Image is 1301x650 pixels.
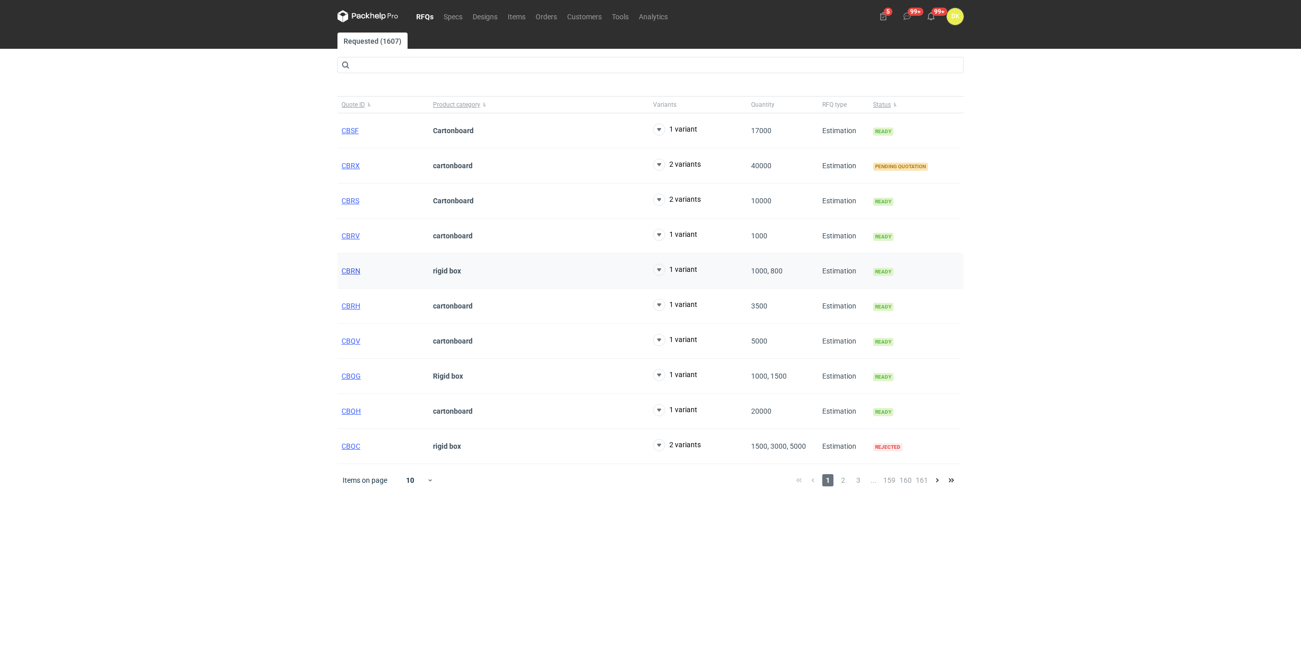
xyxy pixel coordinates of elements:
a: RFQs [411,10,439,22]
button: DK [947,8,964,25]
button: 2 variants [653,439,701,451]
span: 1000, 1500 [751,372,787,380]
span: Ready [873,373,893,381]
span: 40000 [751,162,771,170]
div: Estimation [818,113,869,148]
strong: cartonboard [433,302,473,310]
span: 1500, 3000, 5000 [751,442,806,450]
span: 5000 [751,337,767,345]
span: Quantity [751,101,775,109]
span: Variants [653,101,676,109]
button: Status [869,97,961,113]
span: Quote ID [342,101,365,109]
a: Orders [531,10,562,22]
span: CBRN [342,267,360,275]
strong: cartonboard [433,232,473,240]
strong: rigid box [433,267,461,275]
svg: Packhelp Pro [337,10,398,22]
span: 1000, 800 [751,267,783,275]
strong: rigid box [433,442,461,450]
a: Customers [562,10,607,22]
span: Pending quotation [873,163,928,171]
a: CBRX [342,162,360,170]
button: Product category [429,97,649,113]
button: Quote ID [337,97,429,113]
span: 161 [916,474,928,486]
strong: cartonboard [433,407,473,415]
div: Estimation [818,324,869,359]
span: 20000 [751,407,771,415]
span: 17000 [751,127,771,135]
span: 1 [822,474,833,486]
span: Ready [873,338,893,346]
span: Ready [873,268,893,276]
span: Ready [873,408,893,416]
button: 1 variant [653,123,697,136]
div: Estimation [818,289,869,324]
button: 1 variant [653,404,697,416]
div: Estimation [818,359,869,394]
div: Estimation [818,148,869,183]
div: Estimation [818,183,869,219]
strong: Cartonboard [433,197,474,205]
a: CBQV [342,337,360,345]
button: 1 variant [653,264,697,276]
button: 1 variant [653,299,697,311]
span: 159 [883,474,895,486]
a: CBQC [342,442,360,450]
span: Ready [873,128,893,136]
div: Estimation [818,394,869,429]
a: Specs [439,10,468,22]
strong: Cartonboard [433,127,474,135]
span: 3 [853,474,864,486]
div: Estimation [818,429,869,464]
a: CBQG [342,372,361,380]
button: 5 [875,8,891,24]
a: CBRV [342,232,360,240]
a: Designs [468,10,503,22]
span: Ready [873,303,893,311]
div: Dominika Kaczyńska [947,8,964,25]
strong: cartonboard [433,337,473,345]
button: 99+ [923,8,939,24]
span: RFQ type [822,101,847,109]
span: Product category [433,101,480,109]
button: 2 variants [653,194,701,206]
button: 2 variants [653,159,701,171]
span: Ready [873,198,893,206]
a: Tools [607,10,634,22]
button: 1 variant [653,229,697,241]
a: CBQH [342,407,361,415]
a: Items [503,10,531,22]
button: 1 variant [653,369,697,381]
button: 1 variant [653,334,697,346]
a: CBSF [342,127,359,135]
span: 1000 [751,232,767,240]
div: Estimation [818,219,869,254]
span: Rejected [873,443,903,451]
a: CBRS [342,197,359,205]
span: Status [873,101,891,109]
span: 2 [838,474,849,486]
a: CBRH [342,302,360,310]
div: Estimation [818,254,869,289]
span: 3500 [751,302,767,310]
strong: cartonboard [433,162,473,170]
strong: Rigid box [433,372,463,380]
button: 99+ [899,8,915,24]
a: Analytics [634,10,673,22]
span: Ready [873,233,893,241]
span: Items on page [343,475,387,485]
div: 10 [394,473,427,487]
span: 10000 [751,197,771,205]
